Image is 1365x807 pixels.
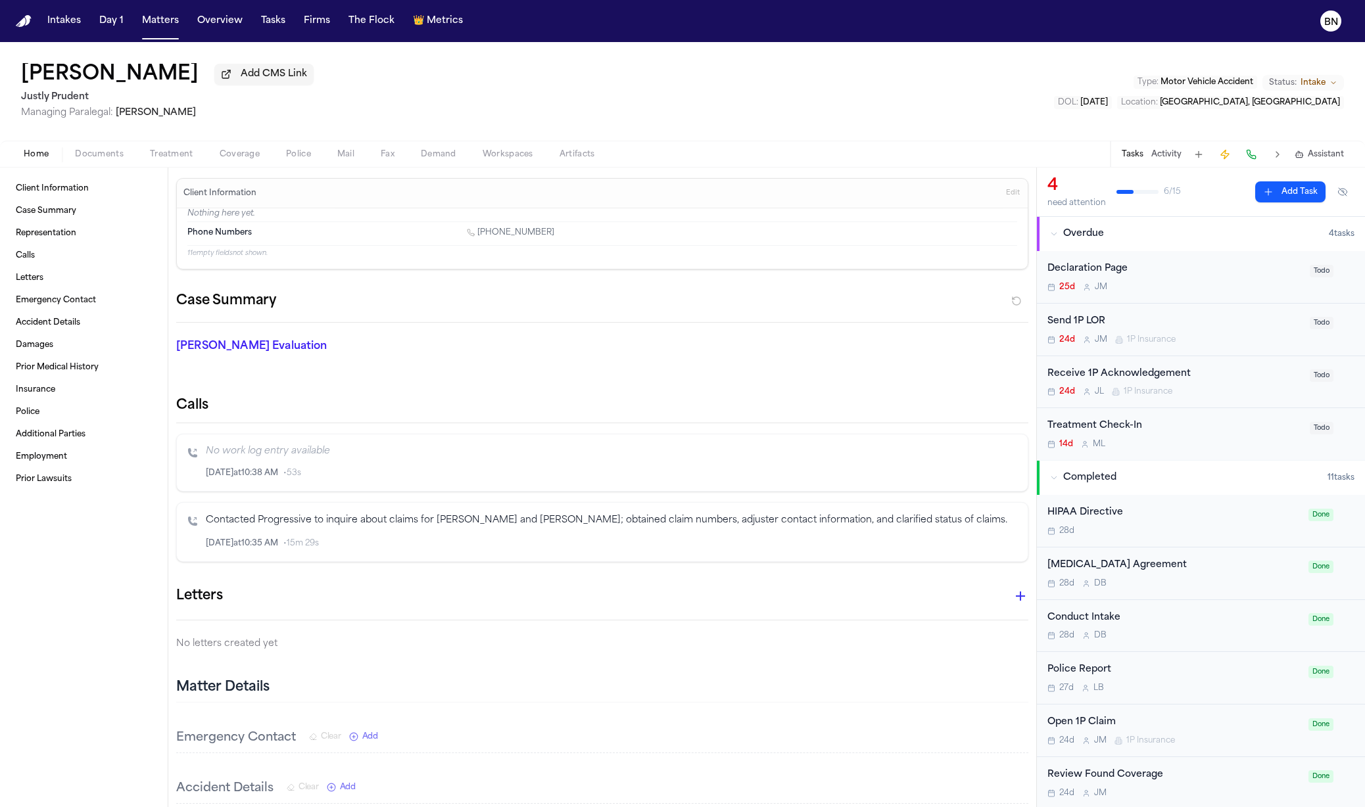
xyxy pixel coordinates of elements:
[1059,788,1074,798] span: 24d
[1308,770,1333,783] span: Done
[1262,75,1344,91] button: Change status from Intake
[467,227,554,238] a: Call 1 (484) 866-6760
[1124,386,1172,397] span: 1P Insurance
[1094,578,1107,589] span: D B
[1160,99,1340,106] span: [GEOGRAPHIC_DATA], [GEOGRAPHIC_DATA]
[483,149,533,160] span: Workspaces
[220,149,260,160] span: Coverage
[1310,422,1333,434] span: Todo
[1037,217,1365,251] button: Overdue4tasks
[1006,189,1020,198] span: Edit
[1310,369,1333,382] span: Todo
[343,9,400,33] a: The Flock
[1308,561,1333,573] span: Done
[309,731,341,742] button: Clear Emergency Contact
[187,208,1017,221] p: Nothing here yet.
[1308,509,1333,521] span: Done
[75,149,124,160] span: Documents
[287,782,319,793] button: Clear Accident Details
[1037,461,1365,495] button: Completed11tasks
[1059,334,1075,345] span: 24d
[11,357,157,378] a: Prior Medical History
[1059,735,1074,746] span: 24d
[21,108,113,118] span: Managing Paralegal:
[1216,145,1234,164] button: Create Immediate Task
[1189,145,1208,164] button: Add Task
[137,9,184,33] button: Matters
[1063,471,1116,484] span: Completed
[1063,227,1104,241] span: Overdue
[408,9,468,33] button: crownMetrics
[16,15,32,28] img: Finch Logo
[176,678,270,697] h2: Matter Details
[381,149,395,160] span: Fax
[11,446,157,467] a: Employment
[1269,78,1297,88] span: Status:
[21,63,199,87] h1: [PERSON_NAME]
[1117,96,1344,109] button: Edit Location: Arlington, VA
[11,245,157,266] a: Calls
[176,729,296,747] h3: Emergency Contact
[1047,505,1301,520] div: HIPAA Directive
[1308,718,1333,731] span: Done
[176,636,1028,652] p: No letters created yet
[1037,408,1365,460] div: Open task: Treatment Check-In
[1094,735,1107,746] span: J M
[11,379,157,400] a: Insurance
[11,424,157,445] a: Additional Parties
[176,290,276,311] h2: Case Summary
[1047,558,1301,573] div: [MEDICAL_DATA] Agreement
[1080,99,1108,106] span: [DATE]
[1047,262,1302,277] div: Declaration Page
[1037,652,1365,704] div: Open task: Police Report
[1331,181,1354,202] button: Hide completed tasks (⌘⇧H)
[1308,613,1333,626] span: Done
[1126,735,1175,746] span: 1P Insurance
[1047,715,1301,730] div: Open 1P Claim
[299,9,335,33] button: Firms
[1095,282,1107,292] span: J M
[327,782,356,793] button: Add New
[1310,317,1333,329] span: Todo
[1047,198,1106,208] div: need attention
[94,9,129,33] a: Day 1
[206,513,1017,528] p: Contacted Progressive to inquire about claims for [PERSON_NAME] and [PERSON_NAME]; obtained claim...
[337,149,354,160] span: Mail
[176,338,450,354] p: [PERSON_NAME] Evaluation
[421,149,456,160] span: Demand
[1255,181,1326,202] button: Add Task
[1122,149,1143,160] button: Tasks
[1121,99,1158,106] span: Location :
[24,149,49,160] span: Home
[11,402,157,423] a: Police
[1037,704,1365,757] div: Open task: Open 1P Claim
[299,782,319,793] span: Clear
[1161,78,1253,86] span: Motor Vehicle Accident
[192,9,248,33] button: Overview
[1164,187,1181,197] span: 6 / 15
[1127,334,1176,345] span: 1P Insurance
[181,188,259,198] h3: Client Information
[42,9,86,33] button: Intakes
[206,445,1017,458] p: No work log entry available
[1093,439,1105,450] span: M L
[1094,630,1107,641] span: D B
[1095,334,1107,345] span: J M
[1059,386,1075,397] span: 24d
[11,469,157,490] a: Prior Lawsuits
[1308,666,1333,678] span: Done
[1058,99,1078,106] span: DOL :
[1037,495,1365,547] div: Open task: HIPAA Directive
[1308,149,1344,160] span: Assistant
[1047,367,1302,382] div: Receive 1P Acknowledgement
[256,9,291,33] button: Tasks
[1094,788,1107,798] span: J M
[340,782,356,793] span: Add
[1137,78,1159,86] span: Type :
[16,15,32,28] a: Home
[1037,547,1365,600] div: Open task: Retainer Agreement
[11,223,157,244] a: Representation
[1059,439,1073,450] span: 14d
